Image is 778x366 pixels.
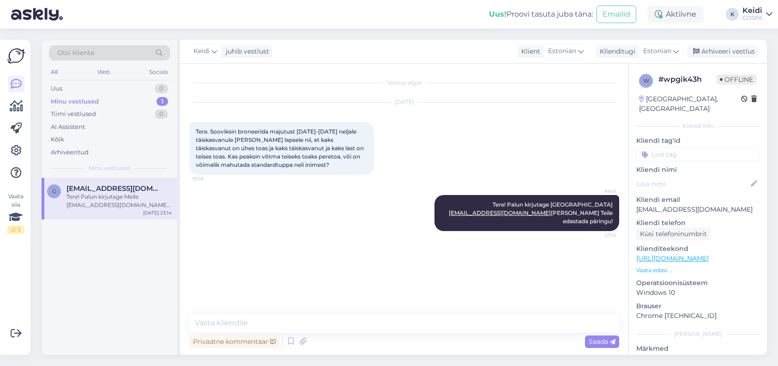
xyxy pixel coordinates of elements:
div: [GEOGRAPHIC_DATA], [GEOGRAPHIC_DATA] [639,94,741,114]
div: Tiimi vestlused [51,110,96,119]
span: Estonian [548,46,576,56]
span: g [52,188,56,195]
span: Saada [589,337,615,346]
input: Lisa nimi [637,179,749,189]
div: Minu vestlused [51,97,99,106]
span: gailetamme@gmail.com [66,184,163,193]
p: Windows 10 [636,288,760,298]
div: Kõik [51,135,64,144]
p: Operatsioonisüsteem [636,278,760,288]
div: Klienditugi [596,47,635,56]
div: Aktiivne [647,6,704,23]
div: K [726,8,739,21]
div: 2 / 3 [7,226,24,234]
div: 1 [157,97,168,106]
div: juhib vestlust [222,47,269,56]
span: Offline [716,74,757,85]
div: AI Assistent [51,122,85,132]
div: Vestlus algas [189,79,619,87]
a: [EMAIL_ADDRESS][DOMAIN_NAME] [449,209,551,216]
img: Askly Logo [7,47,25,65]
p: Märkmed [636,344,760,354]
button: Emailid [597,6,636,23]
div: Küsi telefoninumbrit [636,228,711,240]
div: Arhiveeri vestlus [688,45,759,58]
div: Socials [147,66,170,78]
div: Web [96,66,112,78]
span: 23:14 [582,232,616,238]
div: [DATE] 23:14 [143,209,172,216]
span: Tere! Palun kirjutage [GEOGRAPHIC_DATA] [PERSON_NAME] Teile edastada päringu! [449,201,614,225]
p: Kliendi telefon [636,218,760,228]
div: Klient [518,47,540,56]
div: 0 [155,84,168,93]
div: Uus [51,84,62,93]
div: Proovi tasuta juba täna: [489,9,593,20]
div: Arhiveeritud [51,148,89,157]
span: Minu vestlused [89,164,130,172]
p: Vaata edasi ... [636,266,760,274]
p: Chrome [TECHNICAL_ID] [636,311,760,321]
span: Estonian [643,46,671,56]
div: 0 [155,110,168,119]
a: KeidiGOSPA [742,7,772,22]
span: Keidi [193,46,210,56]
span: Tere. Sooviksin broneerida majutust [DATE]-[DATE] neljale täiskasvanule [PERSON_NAME] lapsele nii... [196,128,365,168]
p: Klienditeekond [636,244,760,254]
div: Tere! Palun kirjutage Meile [EMAIL_ADDRESS][DOMAIN_NAME] [PERSON_NAME] Teile edastada päringu! [66,193,172,209]
a: [URL][DOMAIN_NAME] [636,254,709,262]
input: Lisa tag [636,147,760,161]
b: Uus! [489,10,507,18]
span: Otsi kliente [57,48,94,58]
div: [PERSON_NAME] [636,330,760,338]
p: Kliendi tag'id [636,136,760,146]
p: [EMAIL_ADDRESS][DOMAIN_NAME] [636,205,760,214]
span: 19:28 [192,175,227,182]
div: Keidi [742,7,762,14]
p: Brauser [636,301,760,311]
div: All [49,66,60,78]
div: Vaata siia [7,192,24,234]
div: [DATE] [189,98,619,106]
div: GOSPA [742,14,762,22]
span: w [643,77,649,84]
div: # wpgik43h [658,74,716,85]
span: Keidi [582,188,616,195]
div: Kliendi info [636,122,760,130]
p: Kliendi email [636,195,760,205]
div: Privaatne kommentaar [189,335,279,348]
p: Kliendi nimi [636,165,760,175]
